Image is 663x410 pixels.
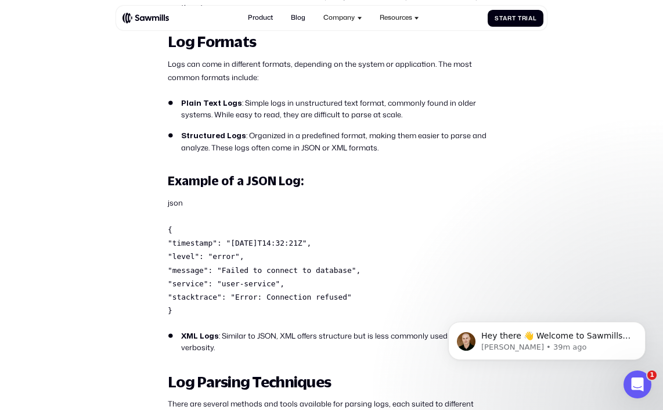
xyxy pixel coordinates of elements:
iframe: Intercom notifications message [431,297,663,379]
span: i [526,15,528,21]
strong: Structured Logs [181,132,246,139]
span: a [503,15,507,21]
span: T [518,15,522,21]
span: Hey there 👋 Welcome to Sawmills. The smart telemetry management platform that solves cost, qualit... [51,34,200,100]
h2: Log Formats [168,33,495,50]
span: l [533,15,537,21]
span: a [528,15,533,21]
a: StartTrial [488,10,543,27]
span: 1 [647,371,657,380]
code: { "timestamp": "[DATE]T14:32:21Z", "level": "error", "message": "Failed to connect to database", ... [168,225,361,315]
a: Blog [286,9,310,27]
iframe: Intercom live chat [624,371,651,398]
strong: XML Logs [181,333,219,340]
span: S [495,15,499,21]
div: Company [323,14,355,22]
h3: Example of a JSON Log: [168,173,495,189]
h2: Log Parsing Techniques [168,373,495,390]
li: : Organized in a predefined format, making them easier to parse and analyze. These logs often com... [168,130,495,153]
p: Logs can come in different formats, depending on the system or application. The most common forma... [168,57,495,84]
span: t [512,15,516,21]
div: Resources [380,14,412,22]
div: Company [319,9,366,27]
p: json [168,196,495,210]
strong: Plain Text Logs [181,100,242,107]
li: : Similar to JSON, XML offers structure but is less commonly used due to its verbosity. [168,330,495,354]
div: Resources [374,9,423,27]
p: Message from Winston, sent 39m ago [51,45,200,55]
span: r [522,15,527,21]
span: t [499,15,503,21]
span: r [507,15,512,21]
a: Product [243,9,278,27]
li: : Simple logs in unstructured text format, commonly found in older systems. While easy to read, t... [168,98,495,121]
